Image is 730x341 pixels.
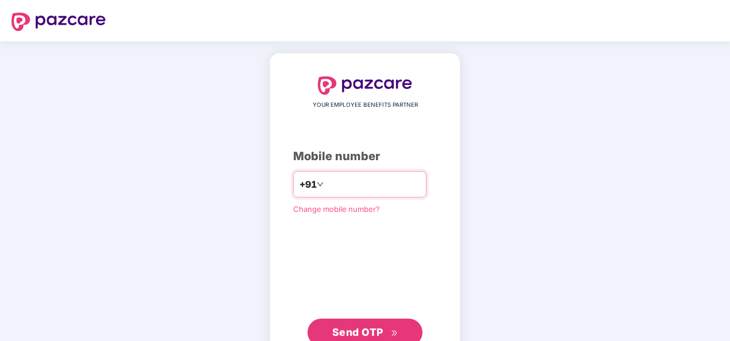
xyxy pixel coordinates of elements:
span: down [317,181,324,188]
span: double-right [391,330,398,337]
div: Mobile number [293,148,437,165]
img: logo [318,76,412,95]
img: logo [11,13,106,31]
span: YOUR EMPLOYEE BENEFITS PARTNER [313,100,418,110]
a: Change mobile number? [293,204,380,214]
span: Send OTP [332,326,383,338]
span: +91 [299,177,317,192]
